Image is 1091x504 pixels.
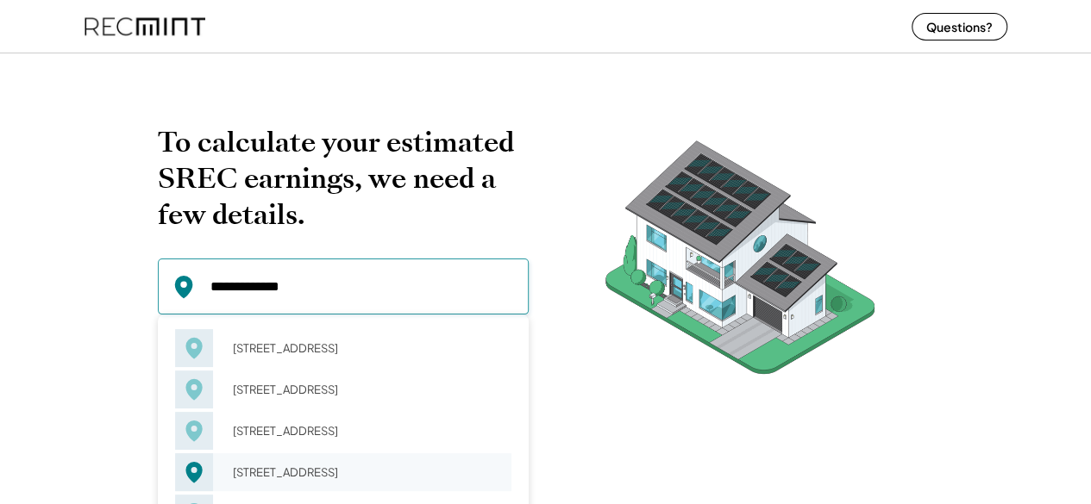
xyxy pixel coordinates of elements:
img: recmint-logotype%403x%20%281%29.jpeg [85,3,205,49]
div: [STREET_ADDRESS] [222,336,511,360]
div: [STREET_ADDRESS] [222,377,511,401]
h2: To calculate your estimated SREC earnings, we need a few details. [158,124,529,233]
img: RecMintArtboard%207.png [572,124,908,401]
button: Questions? [912,13,1007,40]
div: [STREET_ADDRESS] [222,460,511,484]
div: [STREET_ADDRESS] [222,419,511,443]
